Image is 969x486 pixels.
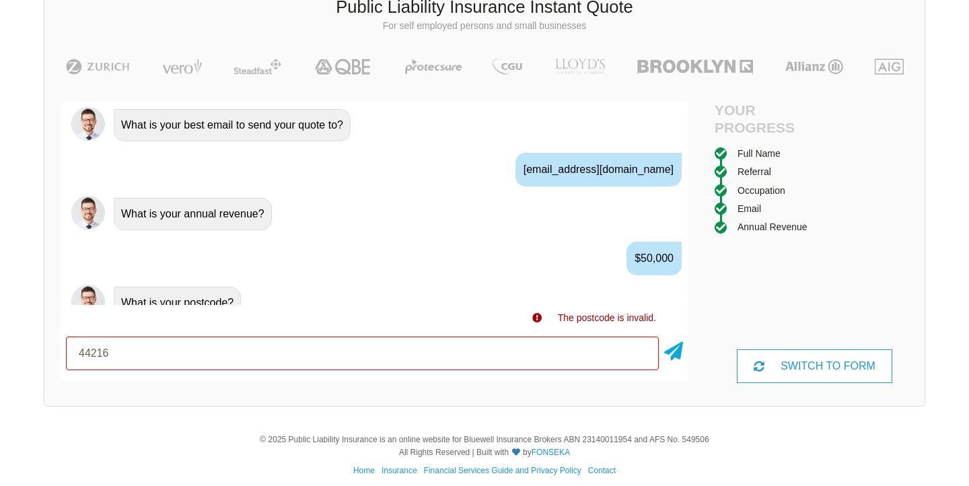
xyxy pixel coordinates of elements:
img: Steadfast | Public Liability Insurance [228,59,287,75]
img: LLOYD's | Public Liability Insurance [548,59,612,75]
img: CGU | Public Liability Insurance [487,59,528,75]
div: Full Name [738,146,781,161]
h4: Your Progress [715,102,815,135]
div: SWITCH TO FORM [737,349,893,383]
p: For self employed persons and small businesses [55,20,914,33]
div: Email [738,201,761,216]
a: Insurance [382,466,417,475]
img: Vero | Public Liability Insurance [156,59,208,75]
div: Referral [738,164,771,179]
a: Contact [588,466,616,475]
img: Chatbot | PLI [71,107,105,141]
img: Chatbot | PLI [71,285,105,318]
div: What is your postcode? [114,287,241,319]
span: The postcode is invalid. [558,312,656,323]
input: Your postcode [66,337,659,370]
div: What is your annual revenue? [114,198,272,230]
div: Occupation [738,183,785,198]
div: Annual Revenue [738,219,808,234]
img: Protecsure | Public Liability Insurance [400,59,468,75]
a: Financial Services Guide and Privacy Policy [424,466,581,475]
div: [EMAIL_ADDRESS][DOMAIN_NAME] [515,153,682,186]
a: FONSEKA [532,448,570,457]
div: What is your best email to send your quote to? [114,109,351,141]
img: QBE | Public Liability Insurance [307,59,380,75]
img: Zurich | Public Liability Insurance [60,59,136,75]
a: Home [353,466,375,475]
img: Chatbot | PLI [71,196,105,230]
img: Allianz | Public Liability Insurance [779,59,850,75]
img: AIG | Public Liability Insurance [869,59,909,75]
div: $50,000 [626,242,682,275]
img: Brooklyn | Public Liability Insurance [632,59,758,75]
